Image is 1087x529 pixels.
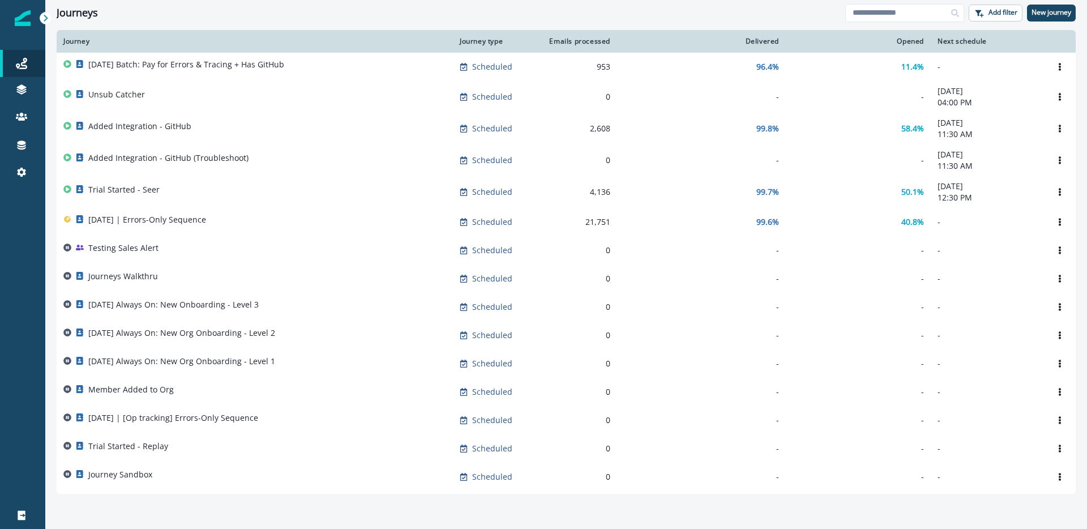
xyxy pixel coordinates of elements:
img: Inflection [15,10,31,26]
div: 0 [545,471,610,483]
p: 99.6% [756,216,779,228]
div: - [624,155,779,166]
button: Options [1051,184,1069,200]
div: - [624,301,779,313]
div: Emails processed [545,37,610,46]
p: Scheduled [472,330,512,341]
p: Scheduled [472,358,512,369]
button: Options [1051,355,1069,372]
p: Scheduled [472,186,512,198]
a: [DATE] Always On: New Org Onboarding - Level 2Scheduled0---Options [57,321,1076,349]
div: 21,751 [545,216,610,228]
div: - [793,245,924,256]
div: 2,608 [545,123,610,134]
p: [DATE] Always On: New Onboarding - Level 3 [88,299,259,310]
div: Journey [63,37,446,46]
p: 11.4% [901,61,924,72]
div: - [624,443,779,454]
p: 99.8% [756,123,779,134]
p: - [938,330,1037,341]
p: 58.4% [901,123,924,134]
a: Journey SandboxScheduled0---Options [57,463,1076,491]
button: Options [1051,440,1069,457]
div: - [793,301,924,313]
p: [DATE] | [Op tracking] Errors-Only Sequence [88,412,258,424]
div: - [793,443,924,454]
p: [DATE] Batch: Pay for Errors & Tracing + Has GitHub [88,59,284,70]
p: Added Integration - GitHub (Troubleshoot) [88,152,249,164]
button: Options [1051,412,1069,429]
a: [DATE] | [Op tracking] Errors-Only SequenceScheduled0---Options [57,406,1076,434]
div: - [624,358,779,369]
button: New journey [1027,5,1076,22]
div: 0 [545,330,610,341]
div: - [793,386,924,398]
p: [DATE] | Errors-Only Sequence [88,214,206,225]
p: [DATE] Always On: New Org Onboarding - Level 2 [88,327,275,339]
p: Scheduled [472,123,512,134]
p: Added Integration - GitHub [88,121,191,132]
p: Scheduled [472,471,512,483]
p: - [938,471,1037,483]
p: Journeys Walkthru [88,271,158,282]
button: Options [1051,298,1069,315]
p: Scheduled [472,216,512,228]
p: 11:30 AM [938,160,1037,172]
button: Options [1051,214,1069,231]
button: Options [1051,152,1069,169]
div: Opened [793,37,924,46]
button: Options [1051,88,1069,105]
p: Scheduled [472,91,512,103]
h1: Journeys [57,7,98,19]
a: [DATE] Batch: Pay for Errors & Tracing + Has GitHubScheduled95396.4%11.4%-Options [57,53,1076,81]
p: - [938,301,1037,313]
div: 0 [545,91,610,103]
p: Trial Started - Replay [88,441,168,452]
a: Member Added to OrgScheduled0---Options [57,378,1076,406]
div: - [624,415,779,426]
div: 0 [545,301,610,313]
p: - [938,358,1037,369]
p: Scheduled [472,245,512,256]
div: Next schedule [938,37,1037,46]
p: - [938,386,1037,398]
div: - [793,471,924,483]
div: 4,136 [545,186,610,198]
div: Delivered [624,37,779,46]
p: [DATE] [938,181,1037,192]
div: - [793,330,924,341]
a: [DATE] Always On: New Onboarding - Level 3Scheduled0---Options [57,293,1076,321]
p: Trial Started - Seer [88,184,160,195]
a: Tracking Errors-Only Group for Expansion CampaignScheduled0---Options [57,491,1076,519]
p: Scheduled [472,273,512,284]
p: Scheduled [472,301,512,313]
p: Add filter [988,8,1017,16]
p: - [938,245,1037,256]
p: Unsub Catcher [88,89,145,100]
p: New journey [1032,8,1071,16]
button: Options [1051,327,1069,344]
button: Options [1051,58,1069,75]
p: Scheduled [472,155,512,166]
div: 0 [545,358,610,369]
p: [DATE] [938,117,1037,129]
div: 0 [545,443,610,454]
div: - [624,245,779,256]
p: [DATE] Always On: New Org Onboarding - Level 1 [88,356,275,367]
div: - [624,273,779,284]
a: Trial Started - ReplayScheduled0---Options [57,434,1076,463]
a: Trial Started - SeerScheduled4,13699.7%50.1%[DATE]12:30 PMOptions [57,176,1076,208]
p: Scheduled [472,386,512,398]
p: - [938,273,1037,284]
p: 96.4% [756,61,779,72]
div: - [793,273,924,284]
p: - [938,61,1037,72]
p: Scheduled [472,61,512,72]
p: [DATE] [938,86,1037,97]
p: - [938,415,1037,426]
p: 12:30 PM [938,192,1037,203]
div: 953 [545,61,610,72]
div: 0 [545,245,610,256]
button: Add filter [969,5,1022,22]
div: 0 [545,386,610,398]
